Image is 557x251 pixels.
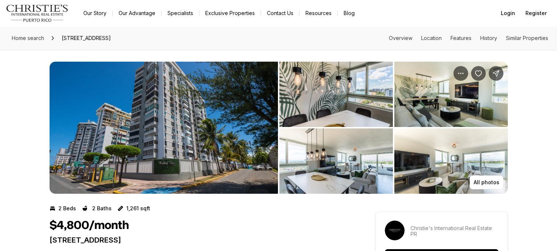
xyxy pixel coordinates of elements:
button: Register [521,6,551,21]
img: logo [6,4,69,22]
a: Skip to: Location [421,35,442,41]
button: View image gallery [50,62,278,194]
button: View image gallery [279,62,393,127]
a: Skip to: History [480,35,497,41]
span: Login [501,10,515,16]
div: Listing Photos [50,62,508,194]
p: 1,261 sqft [126,205,150,211]
a: Specialists [162,8,199,18]
li: 1 of 10 [50,62,278,194]
button: Login [496,6,520,21]
a: Our Story [77,8,112,18]
a: Blog [338,8,361,18]
button: Share Property: 4123 ISLA VERDE AVE #1703 [489,66,503,81]
li: 2 of 10 [279,62,508,194]
a: Skip to: Overview [389,35,412,41]
button: All photos [470,175,503,189]
a: Exclusive Properties [199,8,261,18]
a: Resources [300,8,337,18]
span: Home search [12,35,44,41]
a: Skip to: Features [451,35,471,41]
p: 2 Baths [92,205,112,211]
button: Save Property: 4123 ISLA VERDE AVE #1703 [471,66,486,81]
p: Christie's International Real Estate PR [410,225,499,237]
button: View image gallery [279,128,393,194]
button: Contact Us [261,8,299,18]
p: 2 Beds [58,205,76,211]
a: Skip to: Similar Properties [506,35,548,41]
span: Register [525,10,547,16]
button: View image gallery [394,62,508,127]
nav: Page section menu [389,35,548,41]
p: [STREET_ADDRESS] [50,236,349,244]
button: View image gallery [394,128,508,194]
a: Our Advantage [113,8,161,18]
a: Home search [9,32,47,44]
button: Property options [453,66,468,81]
h1: $4,800/month [50,219,129,233]
span: [STREET_ADDRESS] [59,32,114,44]
p: All photos [474,179,499,185]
